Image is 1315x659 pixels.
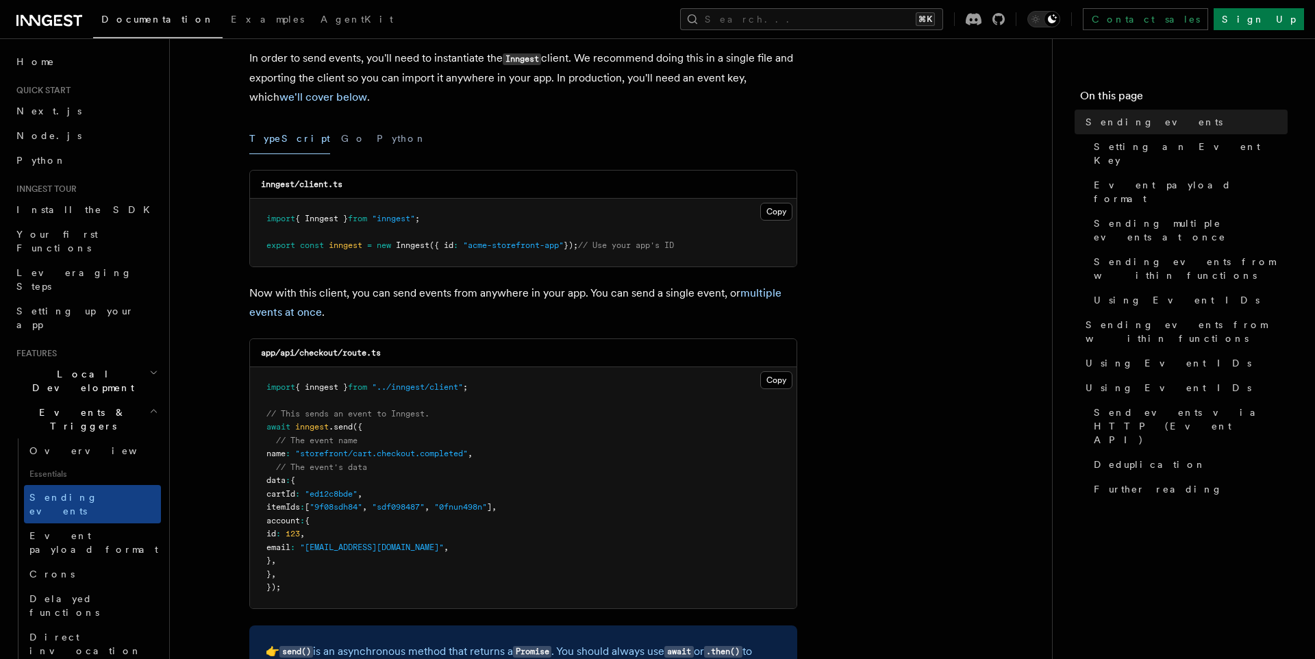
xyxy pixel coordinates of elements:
[1094,140,1288,167] span: Setting an Event Key
[286,529,300,538] span: 123
[266,489,295,499] span: cartId
[1086,115,1223,129] span: Sending events
[11,148,161,173] a: Python
[290,475,295,485] span: {
[295,489,300,499] span: :
[266,214,295,223] span: import
[1088,134,1288,173] a: Setting an Event Key
[310,502,362,512] span: "9f08sdh84"
[24,523,161,562] a: Event payload format
[1080,88,1288,110] h4: On this page
[305,502,310,512] span: [
[295,449,468,458] span: "storefront/cart.checkout.completed"
[249,284,797,322] p: Now with this client, you can send events from anywhere in your app. You can send a single event,...
[760,371,792,389] button: Copy
[266,475,286,485] span: data
[279,90,367,103] a: we'll cover below
[271,556,276,565] span: ,
[11,406,149,433] span: Events & Triggers
[1088,288,1288,312] a: Using Event IDs
[1083,8,1208,30] a: Contact sales
[266,502,300,512] span: itemIds
[1088,249,1288,288] a: Sending events from within functions
[261,179,342,189] code: inngest/client.ts
[1080,312,1288,351] a: Sending events from within functions
[305,516,310,525] span: {
[11,49,161,74] a: Home
[24,485,161,523] a: Sending events
[93,4,223,38] a: Documentation
[492,502,497,512] span: ,
[348,382,367,392] span: from
[305,489,358,499] span: "ed12c8bde"
[11,367,149,395] span: Local Development
[266,569,271,579] span: }
[24,438,161,463] a: Overview
[300,240,324,250] span: const
[362,502,367,512] span: ,
[1080,110,1288,134] a: Sending events
[329,240,362,250] span: inngest
[372,502,425,512] span: "sdf098487"
[16,155,66,166] span: Python
[664,646,693,658] code: await
[11,222,161,260] a: Your first Functions
[1088,452,1288,477] a: Deduplication
[468,449,473,458] span: ,
[276,436,358,445] span: // The event name
[300,516,305,525] span: :
[279,646,313,658] code: send()
[266,529,276,538] span: id
[1094,255,1288,282] span: Sending events from within functions
[11,85,71,96] span: Quick start
[321,14,393,25] span: AgentKit
[396,240,429,250] span: Inngest
[266,556,271,565] span: }
[266,582,281,592] span: });
[266,449,286,458] span: name
[1094,216,1288,244] span: Sending multiple events at once
[453,240,458,250] span: :
[425,502,429,512] span: ,
[1094,293,1260,307] span: Using Event IDs
[358,489,362,499] span: ,
[286,475,290,485] span: :
[271,569,276,579] span: ,
[353,422,362,432] span: ({
[503,53,541,65] code: Inngest
[1086,356,1251,370] span: Using Event IDs
[487,502,492,512] span: ]
[266,240,295,250] span: export
[372,214,415,223] span: "inngest"
[300,502,305,512] span: :
[1088,211,1288,249] a: Sending multiple events at once
[372,382,463,392] span: "../inngest/client"
[16,267,132,292] span: Leveraging Steps
[377,240,391,250] span: new
[367,240,372,250] span: =
[1214,8,1304,30] a: Sign Up
[11,400,161,438] button: Events & Triggers
[295,382,348,392] span: { inngest }
[377,123,427,154] button: Python
[444,543,449,552] span: ,
[329,422,353,432] span: .send
[266,382,295,392] span: import
[266,409,429,419] span: // This sends an event to Inngest.
[276,462,367,472] span: // The event's data
[463,240,564,250] span: "acme-storefront-app"
[760,203,792,221] button: Copy
[11,99,161,123] a: Next.js
[249,49,797,107] p: In order to send events, you'll need to instantiate the client. We recommend doing this in a sing...
[16,55,55,69] span: Home
[1094,458,1206,471] span: Deduplication
[276,529,281,538] span: :
[300,543,444,552] span: "[EMAIL_ADDRESS][DOMAIN_NAME]"
[1080,375,1288,400] a: Using Event IDs
[415,214,420,223] span: ;
[463,382,468,392] span: ;
[513,646,551,658] code: Promise
[16,130,82,141] span: Node.js
[916,12,935,26] kbd: ⌘K
[704,646,742,658] code: .then()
